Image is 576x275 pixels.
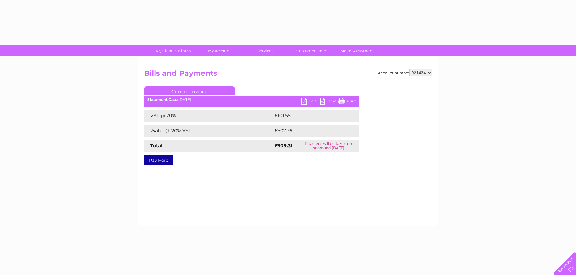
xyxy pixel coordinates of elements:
td: £507.76 [273,125,348,137]
a: Make A Payment [332,45,382,56]
a: CSV [320,98,338,106]
td: VAT @ 20% [144,110,273,122]
strong: Total [150,143,163,149]
div: Account number [378,69,432,76]
strong: £609.31 [275,143,292,149]
td: £101.55 [273,110,347,122]
a: My Account [194,45,244,56]
a: Pay Here [144,155,173,165]
a: Services [240,45,290,56]
a: PDF [301,98,320,106]
a: Customer Help [286,45,336,56]
a: Current Invoice [144,86,235,95]
a: My Clear Business [148,45,198,56]
a: Print [338,98,356,106]
td: Water @ 20% VAT [144,125,273,137]
h2: Bills and Payments [144,69,432,81]
div: [DATE] [144,98,359,102]
td: Payment will be taken on or around [DATE] [298,140,359,152]
b: Statement Date: [147,97,178,102]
